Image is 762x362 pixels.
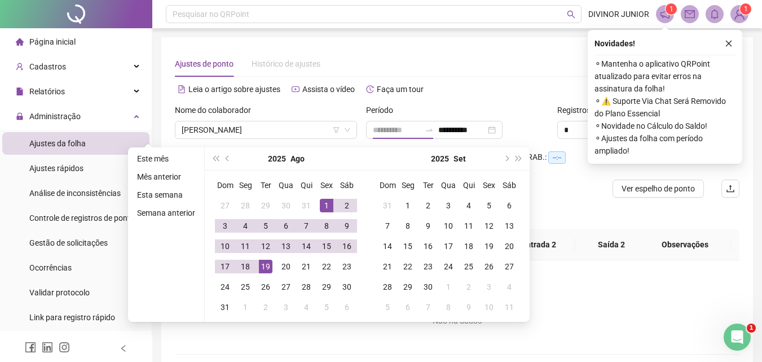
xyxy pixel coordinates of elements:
td: 2025-08-30 [337,277,357,297]
div: 10 [482,300,496,314]
div: 8 [442,300,455,314]
div: 26 [259,280,272,294]
span: Ver espelho de ponto [622,182,695,195]
td: 2025-09-09 [418,216,438,236]
span: Administração [29,112,81,121]
span: 1 [744,5,748,13]
td: 2025-09-05 [316,297,337,317]
td: 2025-10-02 [459,277,479,297]
sup: 1 [666,3,677,15]
div: 30 [421,280,435,294]
td: 2025-09-19 [479,236,499,256]
td: 2025-09-25 [459,256,479,277]
div: 11 [462,219,475,233]
th: Dom [377,175,398,195]
th: Seg [235,175,256,195]
div: 4 [462,199,475,212]
span: close [725,40,733,47]
button: prev-year [222,147,234,170]
span: 1 [747,324,756,333]
img: 8599 [731,6,748,23]
td: 2025-09-18 [459,236,479,256]
th: Ter [418,175,438,195]
td: 2025-10-11 [499,297,519,317]
span: youtube [292,85,299,93]
th: Sex [479,175,499,195]
td: 2025-08-21 [296,256,316,277]
td: 2025-08-02 [337,195,357,216]
th: Qui [459,175,479,195]
td: 2025-09-03 [438,195,459,216]
div: 21 [381,260,394,273]
button: month panel [453,147,466,170]
td: 2025-08-18 [235,256,256,277]
td: 2025-08-08 [316,216,337,236]
span: Análise de inconsistências [29,189,121,198]
td: 2025-07-29 [256,195,276,216]
div: 20 [279,260,293,273]
div: 3 [218,219,232,233]
span: ⚬ Ajustes da folha com período ampliado! [594,132,735,157]
td: 2025-08-05 [256,216,276,236]
td: 2025-09-08 [398,216,418,236]
span: Controle de registros de ponto [29,213,135,223]
div: 16 [340,239,354,253]
span: --:-- [548,151,566,164]
td: 2025-09-01 [235,297,256,317]
div: 18 [462,239,475,253]
td: 2025-08-23 [337,256,357,277]
td: 2025-09-27 [499,256,519,277]
th: Sex [316,175,337,195]
td: 2025-08-20 [276,256,296,277]
div: 7 [381,219,394,233]
span: mail [685,9,695,19]
th: Saída 2 [575,229,648,260]
label: Nome do colaborador [175,104,258,116]
div: 2 [462,280,475,294]
span: facebook [25,342,36,353]
td: 2025-08-16 [337,236,357,256]
div: 25 [462,260,475,273]
td: 2025-08-19 [256,256,276,277]
span: Cadastros [29,62,66,71]
div: 1 [401,199,415,212]
div: 11 [503,300,516,314]
td: 2025-08-29 [316,277,337,297]
li: Semana anterior [133,206,200,220]
div: 20 [503,239,516,253]
div: 5 [482,199,496,212]
td: 2025-09-26 [479,256,499,277]
td: 2025-08-04 [235,216,256,236]
td: 2025-09-07 [377,216,398,236]
div: 13 [279,239,293,253]
span: lock [16,112,24,120]
span: to [425,125,434,134]
button: next-year [500,147,512,170]
span: Registros [557,104,600,116]
td: 2025-08-11 [235,236,256,256]
div: 8 [320,219,333,233]
td: 2025-07-31 [296,195,316,216]
div: 22 [401,260,415,273]
div: 24 [442,260,455,273]
div: 27 [279,280,293,294]
span: Faça um tour [377,85,424,94]
div: 4 [299,300,313,314]
div: 29 [259,199,272,212]
span: home [16,38,24,46]
div: 28 [299,280,313,294]
button: super-next-year [513,147,525,170]
button: month panel [290,147,305,170]
div: 27 [218,199,232,212]
div: 21 [299,260,313,273]
li: Este mês [133,152,200,165]
span: DIVINOR JUNIOR [588,8,649,20]
td: 2025-10-08 [438,297,459,317]
span: left [120,344,127,352]
div: 2 [421,199,435,212]
td: 2025-08-07 [296,216,316,236]
span: instagram [59,342,70,353]
button: Ver espelho de ponto [613,180,704,198]
div: 5 [320,300,333,314]
td: 2025-10-04 [499,277,519,297]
